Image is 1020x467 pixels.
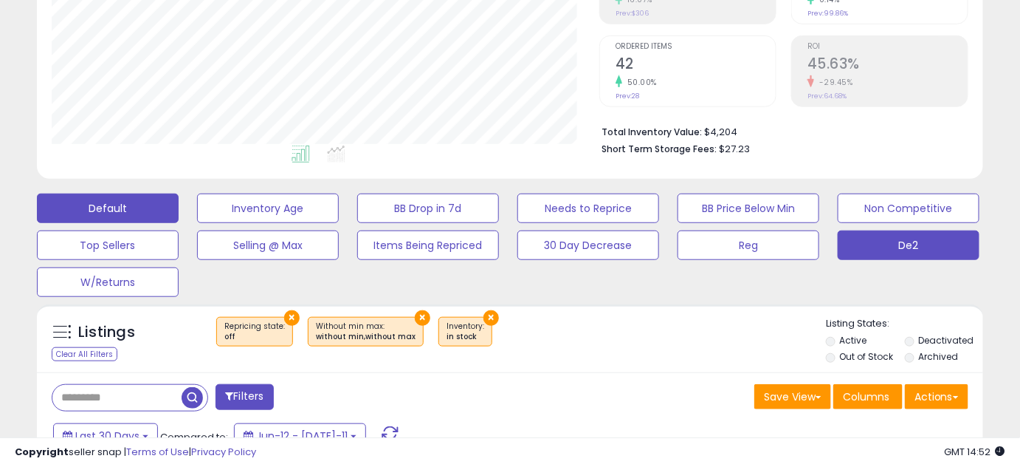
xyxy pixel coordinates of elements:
[616,43,776,51] span: Ordered Items
[719,142,750,156] span: $27.23
[160,430,228,444] span: Compared to:
[839,350,893,363] label: Out of Stock
[37,267,179,297] button: W/Returns
[517,231,659,260] button: 30 Day Decrease
[191,445,256,459] a: Privacy Policy
[15,446,256,460] div: seller snap | |
[483,310,499,326] button: ×
[602,122,957,140] li: $4,204
[838,231,979,260] button: De2
[316,321,416,343] span: Without min max :
[807,43,968,51] span: ROI
[234,423,366,449] button: Jun-12 - [DATE]-11
[15,445,69,459] strong: Copyright
[826,317,983,331] p: Listing States:
[678,231,819,260] button: Reg
[75,429,139,443] span: Last 30 Days
[53,423,158,449] button: Last 30 Days
[814,77,853,88] small: -29.45%
[622,77,657,88] small: 50.00%
[224,332,285,342] div: off
[447,321,484,343] span: Inventory :
[224,321,285,343] span: Repricing state :
[833,384,903,409] button: Columns
[447,332,484,342] div: in stock
[37,194,179,223] button: Default
[905,384,968,409] button: Actions
[616,92,639,100] small: Prev: 28
[316,332,416,342] div: without min,without max
[838,194,979,223] button: Non Competitive
[197,231,339,260] button: Selling @ Max
[678,194,819,223] button: BB Price Below Min
[602,126,702,138] b: Total Inventory Value:
[807,9,848,18] small: Prev: 99.86%
[52,347,117,361] div: Clear All Filters
[37,231,179,260] button: Top Sellers
[197,194,339,223] button: Inventory Age
[616,9,649,18] small: Prev: $306
[919,334,974,347] label: Deactivated
[945,445,1005,459] span: 2025-08-11 14:52 GMT
[78,322,135,343] h5: Listings
[216,384,273,410] button: Filters
[807,92,847,100] small: Prev: 64.68%
[357,194,499,223] button: BB Drop in 7d
[517,194,659,223] button: Needs to Reprice
[415,310,430,326] button: ×
[126,445,189,459] a: Terms of Use
[843,389,889,404] span: Columns
[839,334,866,347] label: Active
[357,231,499,260] button: Items Being Repriced
[256,429,348,443] span: Jun-12 - [DATE]-11
[602,143,717,155] b: Short Term Storage Fees:
[807,55,968,75] h2: 45.63%
[754,384,831,409] button: Save View
[616,55,776,75] h2: 42
[919,350,959,363] label: Archived
[284,310,300,326] button: ×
